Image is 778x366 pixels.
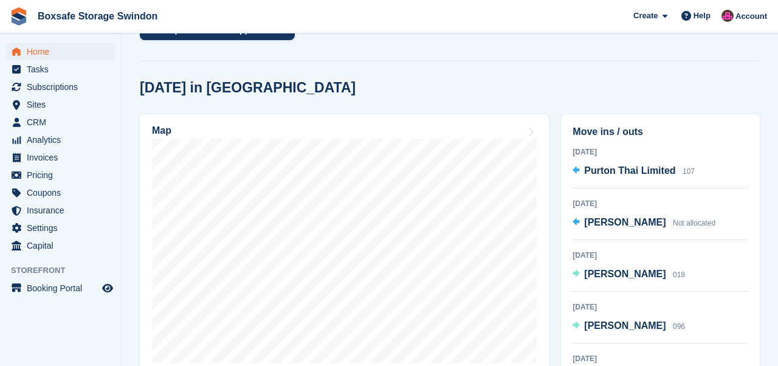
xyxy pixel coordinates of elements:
[573,353,748,364] div: [DATE]
[584,165,675,176] span: Purton Thai Limited
[584,269,666,279] span: [PERSON_NAME]
[27,184,100,201] span: Coupons
[6,149,115,166] a: menu
[10,7,28,26] img: stora-icon-8386f47178a22dfd0bd8f6a31ec36ba5ce8667c1dd55bd0f319d3a0aa187defe.svg
[27,61,100,78] span: Tasks
[100,281,115,295] a: Preview store
[6,202,115,219] a: menu
[152,125,171,136] h2: Map
[6,131,115,148] a: menu
[6,61,115,78] a: menu
[683,167,695,176] span: 107
[27,78,100,95] span: Subscriptions
[735,10,767,22] span: Account
[573,267,685,283] a: [PERSON_NAME] 018
[673,271,685,279] span: 018
[6,280,115,297] a: menu
[140,80,356,96] h2: [DATE] in [GEOGRAPHIC_DATA]
[694,10,711,22] span: Help
[6,78,115,95] a: menu
[584,320,666,331] span: [PERSON_NAME]
[673,219,715,227] span: Not allocated
[27,96,100,113] span: Sites
[33,6,162,26] a: Boxsafe Storage Swindon
[573,125,748,139] h2: Move ins / outs
[6,184,115,201] a: menu
[27,219,100,237] span: Settings
[6,237,115,254] a: menu
[27,202,100,219] span: Insurance
[573,215,715,231] a: [PERSON_NAME] Not allocated
[27,167,100,184] span: Pricing
[633,10,658,22] span: Create
[6,43,115,60] a: menu
[584,217,666,227] span: [PERSON_NAME]
[6,219,115,237] a: menu
[573,302,748,312] div: [DATE]
[27,280,100,297] span: Booking Portal
[27,131,100,148] span: Analytics
[11,264,121,277] span: Storefront
[140,19,301,46] a: 25 price increase opportunities
[27,237,100,254] span: Capital
[573,250,748,261] div: [DATE]
[27,149,100,166] span: Invoices
[573,319,685,334] a: [PERSON_NAME] 096
[6,114,115,131] a: menu
[721,10,734,22] img: Philip Matthews
[27,114,100,131] span: CRM
[573,198,748,209] div: [DATE]
[573,147,748,157] div: [DATE]
[573,164,695,179] a: Purton Thai Limited 107
[6,96,115,113] a: menu
[673,322,685,331] span: 096
[6,167,115,184] a: menu
[27,43,100,60] span: Home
